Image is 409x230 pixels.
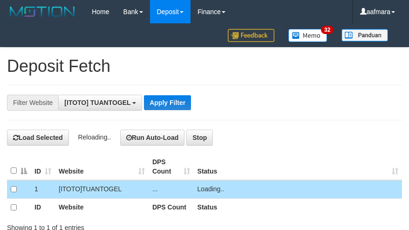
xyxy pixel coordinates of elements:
[78,133,111,141] span: Reloading..
[144,95,191,110] button: Apply Filter
[321,26,334,34] span: 32
[7,130,69,146] button: Load Selected
[149,153,194,180] th: DPS Count: activate to sort column ascending
[55,180,149,199] td: [ITOTO] TUANTOGEL
[7,57,402,76] h1: Deposit Fetch
[58,95,142,111] button: [ITOTO] TUANTOGEL
[7,95,58,111] div: Filter Website
[281,23,334,47] a: 32
[64,99,130,106] span: [ITOTO] TUANTOGEL
[341,29,388,42] img: panduan.png
[152,185,158,193] span: ...
[31,198,55,216] th: ID
[55,153,149,180] th: Website: activate to sort column ascending
[31,153,55,180] th: ID: activate to sort column ascending
[228,29,274,42] img: Feedback.jpg
[120,130,185,146] button: Run Auto-Load
[31,180,55,199] td: 1
[55,198,149,216] th: Website
[186,130,213,146] button: Stop
[288,29,327,42] img: Button%20Memo.svg
[149,198,194,216] th: DPS Count
[198,185,225,193] span: Loading..
[194,198,402,216] th: Status
[194,153,402,180] th: Status: activate to sort column ascending
[7,5,78,19] img: MOTION_logo.png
